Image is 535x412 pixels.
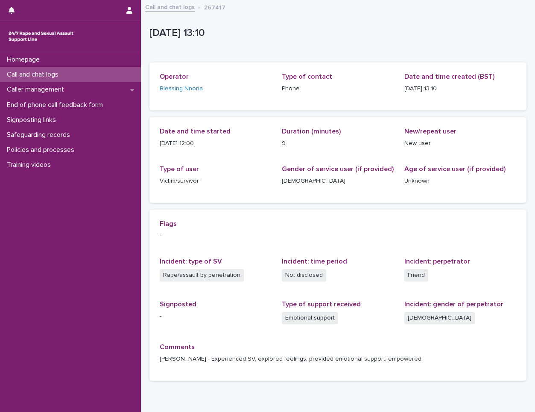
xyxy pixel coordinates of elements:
p: Training videos [3,161,58,169]
span: New/repeat user [404,128,456,135]
span: Type of support received [282,301,361,308]
span: Not disclosed [282,269,326,282]
span: Incident: gender of perpetrator [404,301,503,308]
a: Blessing Nnona [160,84,203,93]
p: - [160,312,272,321]
span: Duration (minutes) [282,128,341,135]
span: Incident: type of SV [160,258,222,265]
p: Caller management [3,86,71,94]
span: Gender of service user (if provided) [282,166,394,172]
span: Incident: time period [282,258,347,265]
span: Emotional support [282,312,338,324]
p: End of phone call feedback form [3,101,110,109]
p: Phone [282,84,394,93]
span: Comments [160,344,195,350]
p: Victim/survivor [160,177,272,186]
p: Unknown [404,177,516,186]
p: Policies and processes [3,146,81,154]
p: [DEMOGRAPHIC_DATA] [282,177,394,186]
p: - [160,231,516,240]
p: [DATE] 13:10 [404,84,516,93]
p: New user [404,139,516,148]
a: Call and chat logs [145,2,195,12]
p: [PERSON_NAME] - Experienced SV, explored feelings, provided emotional support, empowered. [160,355,516,364]
span: Incident: perpetrator [404,258,470,265]
p: Call and chat logs [3,71,65,79]
span: Flags [160,220,177,227]
p: [DATE] 13:10 [149,27,523,39]
span: Age of service user (if provided) [404,166,506,172]
p: Homepage [3,56,47,64]
span: Type of contact [282,73,332,80]
span: Friend [404,269,428,282]
p: [DATE] 12:00 [160,139,272,148]
span: Date and time created (BST) [404,73,494,80]
p: 267417 [204,2,225,12]
p: Signposting links [3,116,63,124]
img: rhQMoQhaT3yELyF149Cw [7,28,75,45]
span: Type of user [160,166,199,172]
p: Safeguarding records [3,131,77,139]
span: Signposted [160,301,196,308]
span: Operator [160,73,189,80]
span: Rape/assault by penetration [160,269,244,282]
p: 9 [282,139,394,148]
span: Date and time started [160,128,231,135]
span: [DEMOGRAPHIC_DATA] [404,312,475,324]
